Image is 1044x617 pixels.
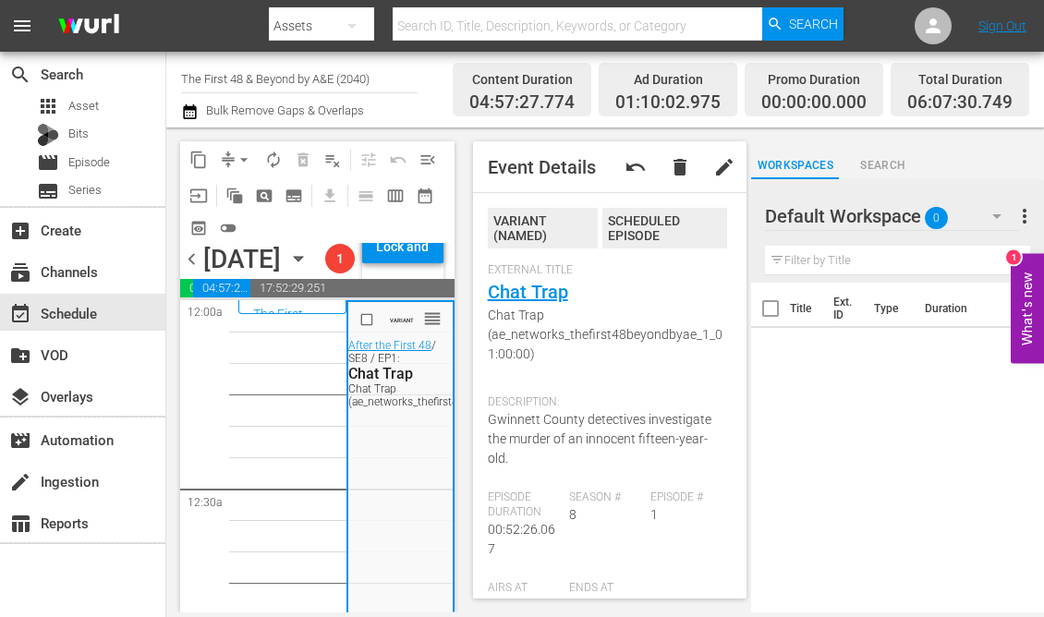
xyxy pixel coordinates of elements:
[488,263,723,278] span: External Title
[348,365,448,382] div: Chat Trap
[669,156,691,178] span: delete
[37,180,59,202] span: Series
[822,283,863,334] th: Ext. ID
[789,7,838,41] span: Search
[416,187,434,205] span: date_range_outlined
[488,156,596,178] span: Event Details
[9,513,31,535] span: Reports
[413,145,443,175] span: Fill episodes with ad slates
[569,507,577,522] span: 8
[488,581,560,596] span: Airs At
[713,156,735,178] span: edit
[569,490,641,505] span: Season #
[9,386,31,408] span: Overlays
[488,412,711,466] span: Gwinnett County detectives investigate the murder of an innocent fifteen-year-old.
[68,181,102,200] span: Series
[68,97,99,115] span: Asset
[839,156,927,175] span: Search
[419,151,437,169] span: menu_open
[9,64,31,86] span: Search
[9,471,31,493] span: Ingestion
[765,190,1019,242] div: Default Workspace
[907,67,1013,92] div: Total Duration
[1014,205,1036,227] span: more_vert
[751,156,839,175] span: Workspaces
[762,7,844,41] button: Search
[219,151,237,169] span: compress
[348,382,448,408] div: Chat Trap (ae_networks_thefirst48beyondbyae_1_01:00:00)
[9,303,31,325] span: Schedule
[978,18,1026,33] a: Sign Out
[469,92,575,114] span: 04:57:27.774
[235,151,253,169] span: arrow_drop_down
[613,145,658,189] button: undo
[213,177,249,213] span: Refresh All Search Blocks
[44,5,133,48] img: ans4CAIJ8jUAAAAAAAAAAAAAAAAAAAAAAAAgQb4GAAAAAAAAAAAAAAAAAAAAAAAAJMjXAAAAAAAAAAAAAAAAAAAAAAAAgAT5G...
[362,230,443,263] button: Lock and Publish
[658,145,702,189] button: delete
[423,308,442,329] span: reorder
[9,429,31,452] span: Automation
[615,67,721,92] div: Ad Duration
[11,15,33,37] span: menu
[325,251,355,266] span: 1
[309,177,345,213] span: Download as CSV
[250,279,455,297] span: 17:52:29.251
[790,283,822,334] th: Title
[451,248,474,271] span: chevron_right
[193,279,249,297] span: 04:57:27.774
[488,522,555,556] span: 00:52:26.067
[650,507,658,522] span: 1
[907,92,1013,114] span: 06:07:30.749
[410,181,440,211] span: Month Calendar View
[189,219,208,237] span: preview_outlined
[347,141,383,177] span: Customize Events
[264,151,283,169] span: autorenew_outlined
[68,153,110,172] span: Episode
[219,219,237,237] span: toggle_off
[383,145,413,175] span: Revert to Primary Episode
[348,339,431,352] a: After the First 48
[213,145,259,175] span: Remove Gaps & Overlaps
[9,345,31,367] span: VOD
[488,281,568,303] a: Chat Trap
[9,261,31,284] span: Channels
[761,67,867,92] div: Promo Duration
[914,283,1025,334] th: Duration
[386,187,405,205] span: calendar_view_week_outlined
[625,156,647,178] span: Revert to Primary Episode
[1006,250,1021,265] div: 1
[345,177,381,213] span: Day Calendar View
[9,220,31,242] span: Create
[423,308,442,327] button: reorder
[189,151,208,169] span: content_copy
[488,395,723,410] span: Description:
[189,187,208,205] span: input
[184,145,213,175] span: Copy Lineup
[469,67,575,92] div: Content Duration
[569,581,641,596] span: Ends At
[184,181,213,211] span: Update Metadata from Key Asset
[255,187,273,205] span: pageview_outlined
[488,306,723,364] span: Chat Trap (ae_networks_thefirst48beyondbyae_1_01:00:00)
[615,92,721,114] span: 01:10:02.975
[180,279,193,297] span: 01:10:02.975
[702,145,747,189] button: edit
[37,95,59,117] span: Asset
[488,490,560,520] span: Episode Duration
[371,230,434,263] div: Lock and Publish
[761,92,867,114] span: 00:00:00.000
[1011,254,1044,364] button: Open Feedback Widget
[68,125,89,143] span: Bits
[602,208,727,248] div: Scheduled Episode
[650,490,722,505] span: Episode #
[203,103,364,117] span: Bulk Remove Gaps & Overlaps
[37,124,59,146] div: Bits
[863,283,914,334] th: Type
[279,181,309,211] span: Create Series Block
[348,339,448,408] div: / SE8 / EP1:
[253,307,304,381] a: The First 48 Presents Critical Minutes
[1014,194,1036,238] button: more_vert
[285,187,303,205] span: subtitles_outlined
[37,151,59,174] span: Episode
